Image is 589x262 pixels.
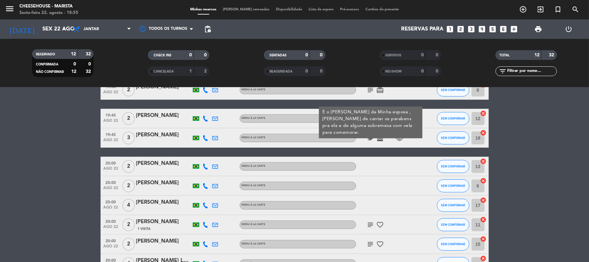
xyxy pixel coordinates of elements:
[136,198,191,207] div: [PERSON_NAME]
[401,26,444,32] span: Reservas para
[242,204,266,206] span: MENU À LA CARTE
[376,221,384,229] i: favorite_border
[362,8,402,11] span: Cartões de presente
[436,53,440,57] strong: 0
[103,119,119,126] span: ago 22
[480,158,487,165] i: cancel
[136,131,191,139] div: [PERSON_NAME]
[480,110,487,117] i: cancel
[437,112,469,125] button: SEM CONFIRMAR
[242,243,266,245] span: MENU À LA CARTE
[322,109,419,136] div: E o [PERSON_NAME] da Minha esposa , [PERSON_NAME] de cantar os parabens pra ela e de alguma sobre...
[122,238,135,251] span: 2
[421,53,424,57] strong: 0
[5,4,15,16] button: menu
[103,138,119,145] span: ago 22
[190,69,192,74] strong: 1
[122,131,135,144] span: 3
[537,6,544,13] i: exit_to_app
[489,25,497,33] i: looks_5
[86,69,92,74] strong: 32
[242,184,266,187] span: MENU À LA CARTE
[103,198,119,205] span: 20:00
[441,184,465,188] span: SEM CONFIRMAR
[103,217,119,225] span: 20:00
[480,216,487,223] i: cancel
[273,8,305,11] span: Disponibilidade
[136,159,191,168] div: [PERSON_NAME]
[242,165,266,167] span: MENU À LA CARTE
[270,54,287,57] span: SENTADAS
[534,53,540,57] strong: 12
[480,255,487,262] i: cancel
[103,166,119,174] span: ago 22
[242,117,266,120] span: MENU À LA CARTE
[190,53,192,57] strong: 0
[441,165,465,168] span: SEM CONFIRMAR
[499,67,507,75] i: filter_list
[421,69,424,74] strong: 0
[437,84,469,97] button: SEM CONFIRMAR
[480,197,487,203] i: cancel
[320,69,324,74] strong: 0
[441,136,465,140] span: SEM CONFIRMAR
[554,6,562,13] i: turned_in_not
[499,25,508,33] i: looks_6
[386,54,402,57] span: SERVIDOS
[565,25,573,33] i: power_settings_new
[305,69,308,74] strong: 0
[478,25,486,33] i: looks_4
[437,179,469,192] button: SEM CONFIRMAR
[441,223,465,226] span: SEM CONFIRMAR
[103,205,119,213] span: ago 22
[519,6,527,13] i: add_circle_outline
[242,223,266,226] span: MENU À LA CARTE
[154,54,171,57] span: CHECK INS
[553,19,584,39] div: LOG OUT
[457,25,465,33] i: looks_two
[437,199,469,212] button: SEM CONFIRMAR
[480,177,487,184] i: cancel
[499,54,509,57] span: TOTAL
[122,84,135,97] span: 2
[305,8,337,11] span: Lista de espera
[138,226,151,232] span: 1 Visita
[441,117,465,120] span: SEM CONFIRMAR
[441,88,465,92] span: SEM CONFIRMAR
[480,236,487,242] i: cancel
[60,25,68,33] i: arrow_drop_down
[136,237,191,245] div: [PERSON_NAME]
[103,111,119,119] span: 19:45
[122,199,135,212] span: 4
[36,63,58,66] span: CONFIRMADA
[437,238,469,251] button: SEM CONFIRMAR
[510,25,518,33] i: add_box
[220,8,273,11] span: [PERSON_NAME] semeadas
[480,130,487,136] i: cancel
[242,88,266,91] span: MENU À LA CARTE
[36,53,55,56] span: RESERVADO
[122,160,135,173] span: 2
[136,111,191,120] div: [PERSON_NAME]
[136,179,191,187] div: [PERSON_NAME]
[5,4,15,14] i: menu
[86,52,92,56] strong: 32
[103,90,119,97] span: ago 22
[73,62,76,66] strong: 0
[270,70,293,73] span: REAGENDADA
[187,8,220,11] span: Minhas reservas
[337,8,362,11] span: Pré-acessos
[103,225,119,232] span: ago 22
[136,83,191,91] div: [PERSON_NAME]
[204,69,208,74] strong: 2
[320,53,324,57] strong: 0
[103,244,119,252] span: ago 22
[572,6,579,13] i: search
[136,218,191,226] div: [PERSON_NAME]
[103,237,119,244] span: 20:00
[19,3,78,10] div: Cheesehouse - Marista
[367,240,375,248] i: subject
[446,25,454,33] i: looks_one
[436,69,440,74] strong: 0
[88,62,92,66] strong: 0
